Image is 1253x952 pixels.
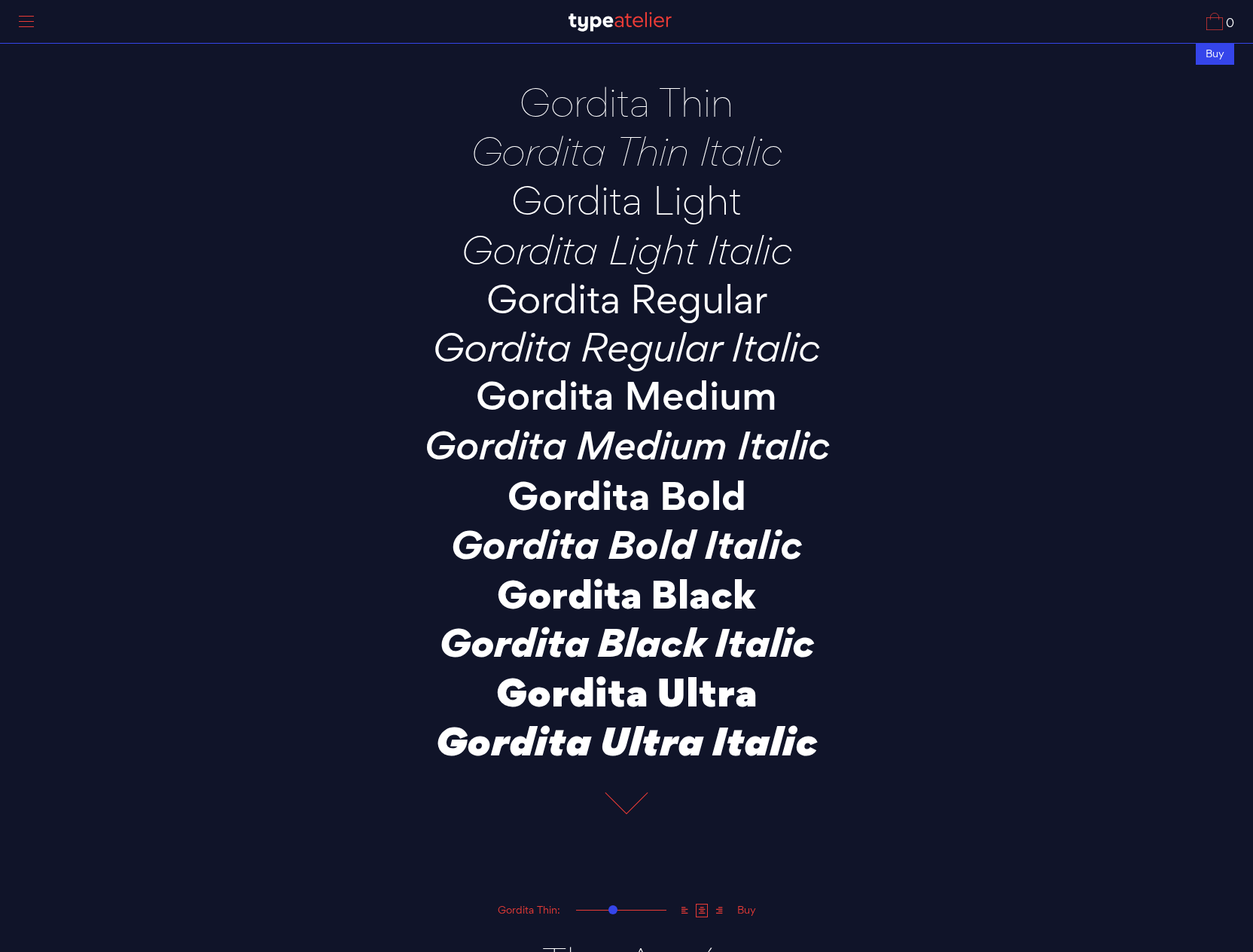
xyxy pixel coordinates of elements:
[363,670,890,712] p: Gordita Ultra
[363,229,890,270] p: Gordita Light Italic
[363,130,890,172] p: Gordita Thin Italic
[363,523,890,565] p: Gordita Bold Italic
[1206,13,1234,30] a: 0
[1196,43,1234,65] div: Buy
[363,474,890,516] p: Gordita Bold
[363,719,890,761] p: Gordita Ultra Italic
[363,572,890,614] p: Gordita Black
[363,179,890,221] p: Gordita Light
[363,425,890,466] p: Gordita Medium Italic
[363,621,890,663] p: Gordita Black Italic
[363,327,890,368] p: Gordita Regular Italic
[492,905,566,916] div: Gordita Thin:
[1223,17,1234,30] span: 0
[363,376,890,417] p: Gordita Medium
[569,12,672,32] img: TA_Logo.svg
[363,81,890,123] p: Gordita Thin
[1206,13,1223,30] img: Cart_Icon.svg
[363,278,890,319] p: Gordita Regular
[731,905,762,916] div: Buy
